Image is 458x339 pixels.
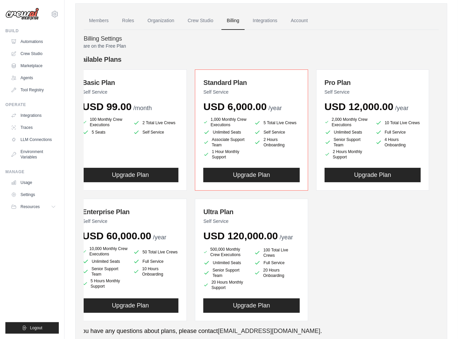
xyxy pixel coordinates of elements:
li: Unlimited Seats [203,259,249,266]
a: Environment Variables [8,146,59,162]
a: Automations [8,36,59,47]
span: Logout [30,325,42,331]
h3: Pro Plan [325,78,421,87]
a: LLM Connections [8,134,59,145]
span: /year [153,234,166,241]
li: 10 Total Live Crews [375,118,421,128]
button: Logout [5,322,59,334]
iframe: Chat Widget [424,307,458,339]
li: Full Service [375,129,421,136]
span: USD 6,000.00 [203,101,266,112]
div: Operate [5,102,59,107]
li: Self Service [254,129,299,136]
li: Unlimited Seats [325,129,370,136]
p: If you have any questions about plans, please contact . [74,327,429,336]
a: Traces [8,122,59,133]
button: Upgrade Plan [82,168,178,182]
button: Resources [8,201,59,212]
li: 2 Total Live Crews [133,118,178,128]
p: Self Service [203,89,299,95]
li: Senior Support Team [82,266,128,277]
span: USD 120,000.00 [203,230,278,241]
li: 2,000 Monthly Crew Executions [325,117,370,128]
span: Resources [20,204,40,209]
li: Full Service [254,259,299,266]
button: Upgrade Plan [203,298,299,313]
a: Account [285,12,313,30]
a: Integrations [8,110,59,121]
li: 100 Monthly Crew Executions [82,117,128,128]
a: Agents [8,72,59,83]
button: Upgrade Plan [325,168,421,182]
p: You are on the Free Plan [74,43,429,49]
div: Widget de chat [424,307,458,339]
p: Self Service [82,89,178,95]
span: USD 99.00 [82,101,132,112]
li: 500,000 Monthly Crew Executions [203,246,249,258]
li: 5 Seats [82,129,128,136]
p: Self Service [325,89,421,95]
a: Members [84,12,114,30]
button: Upgrade Plan [82,298,178,313]
a: [EMAIL_ADDRESS][DOMAIN_NAME] [218,328,320,334]
img: Logo [5,8,39,20]
li: Full Service [133,258,178,265]
a: Roles [117,12,139,30]
div: Build [5,28,59,34]
a: Integrations [247,12,283,30]
li: Associate Support Team [203,137,249,148]
span: /year [268,105,282,111]
li: 1,000 Monthly Crew Executions [203,117,249,128]
li: Self Service [133,129,178,136]
h3: Basic Plan [82,78,178,87]
div: Manage [5,169,59,175]
a: Tool Registry [8,85,59,95]
li: 5 Total Live Crews [254,118,299,128]
li: 20 Hours Onboarding [254,268,299,278]
li: 20 Hours Monthly Support [203,280,249,290]
span: /year [280,234,293,241]
h3: Enterprise Plan [82,207,178,216]
h3: Standard Plan [203,78,299,87]
button: Upgrade Plan [203,168,299,182]
a: Settings [8,189,59,200]
p: Self Service [82,218,178,225]
li: 10 Hours Onboarding [133,266,178,277]
a: Usage [8,177,59,188]
li: 50 Total Live Crews [133,247,178,257]
li: 2 Hours Onboarding [254,137,299,148]
li: 1 Hour Monthly Support [203,149,249,160]
a: Billing [221,12,245,30]
p: Self Service [203,218,299,225]
li: Unlimited Seats [82,258,128,265]
span: /year [395,105,409,111]
li: 4 Hours Onboarding [375,137,421,148]
a: Crew Studio [182,12,219,30]
li: 100 Total Live Crews [254,247,299,258]
li: 2 Hours Monthly Support [325,149,370,160]
h4: Billing Settings [84,35,439,43]
li: 5 Hours Monthly Support [82,278,128,289]
li: Unlimited Seats [203,129,249,136]
a: Organization [142,12,179,30]
span: USD 60,000.00 [82,230,151,241]
a: Crew Studio [8,48,59,59]
li: 10,000 Monthly Crew Executions [82,246,128,257]
span: USD 12,000.00 [325,101,393,112]
span: /month [133,105,152,111]
h3: Ultra Plan [203,207,299,216]
li: Senior Support Team [325,137,370,148]
li: Senior Support Team [203,268,249,278]
a: Marketplace [8,60,59,71]
h4: Available Plans [74,55,429,64]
